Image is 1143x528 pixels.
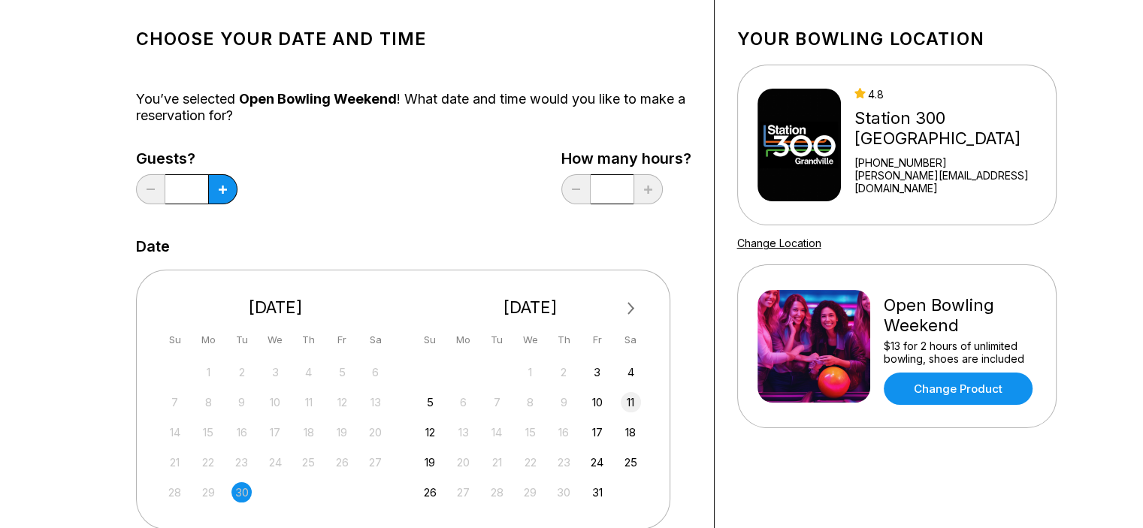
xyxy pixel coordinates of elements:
div: Not available Monday, October 13th, 2025 [453,422,473,442]
a: [PERSON_NAME][EMAIL_ADDRESS][DOMAIN_NAME] [854,169,1049,195]
label: Date [136,238,170,255]
div: Sa [365,330,386,350]
div: Not available Saturday, September 13th, 2025 [365,392,386,412]
div: Choose Sunday, October 5th, 2025 [420,392,440,412]
div: We [265,330,286,350]
div: $13 for 2 hours of unlimited bowling, shoes are included [884,339,1036,365]
div: Not available Wednesday, September 24th, 2025 [265,452,286,472]
div: Not available Tuesday, October 7th, 2025 [487,392,507,412]
div: Choose Saturday, October 4th, 2025 [621,362,641,382]
div: Not available Thursday, October 9th, 2025 [554,392,574,412]
img: Station 300 Grandville [757,89,842,201]
div: Not available Tuesday, September 16th, 2025 [231,422,252,442]
div: Su [420,330,440,350]
div: Not available Sunday, September 28th, 2025 [165,482,185,502]
h1: Your bowling location [737,29,1057,50]
div: Not available Sunday, September 21st, 2025 [165,452,185,472]
div: Not available Friday, September 19th, 2025 [332,422,352,442]
div: Choose Sunday, October 26th, 2025 [420,482,440,502]
div: Choose Friday, October 10th, 2025 [587,392,607,412]
div: [PHONE_NUMBER] [854,156,1049,169]
a: Change Location [737,237,821,249]
div: Open Bowling Weekend [884,295,1036,336]
div: Choose Friday, October 17th, 2025 [587,422,607,442]
div: Mo [453,330,473,350]
div: Not available Saturday, September 27th, 2025 [365,452,386,472]
div: Choose Saturday, October 11th, 2025 [621,392,641,412]
div: Not available Tuesday, September 2nd, 2025 [231,362,252,382]
h1: Choose your Date and time [136,29,691,50]
div: Not available Monday, October 6th, 2025 [453,392,473,412]
div: Not available Monday, September 8th, 2025 [198,392,219,412]
div: month 2025-10 [418,361,643,502]
div: We [520,330,540,350]
label: Guests? [136,150,237,167]
div: Choose Sunday, October 19th, 2025 [420,452,440,472]
div: Not available Tuesday, September 9th, 2025 [231,392,252,412]
div: Tu [231,330,252,350]
div: Tu [487,330,507,350]
div: Choose Sunday, October 12th, 2025 [420,422,440,442]
div: Not available Wednesday, September 17th, 2025 [265,422,286,442]
div: Not available Wednesday, October 8th, 2025 [520,392,540,412]
div: Not available Tuesday, September 30th, 2025 [231,482,252,502]
div: Su [165,330,185,350]
div: Fr [332,330,352,350]
span: Open Bowling Weekend [239,91,397,107]
div: Not available Saturday, September 6th, 2025 [365,362,386,382]
div: Not available Thursday, October 30th, 2025 [554,482,574,502]
div: Not available Tuesday, October 28th, 2025 [487,482,507,502]
div: Not available Tuesday, October 14th, 2025 [487,422,507,442]
label: How many hours? [561,150,691,167]
div: Not available Thursday, October 23rd, 2025 [554,452,574,472]
div: Not available Wednesday, October 1st, 2025 [520,362,540,382]
div: Th [298,330,319,350]
div: Not available Wednesday, September 10th, 2025 [265,392,286,412]
img: Open Bowling Weekend [757,290,870,403]
div: Not available Wednesday, October 22nd, 2025 [520,452,540,472]
div: Station 300 [GEOGRAPHIC_DATA] [854,108,1049,149]
div: Fr [587,330,607,350]
div: Not available Thursday, October 16th, 2025 [554,422,574,442]
div: Not available Wednesday, October 15th, 2025 [520,422,540,442]
div: month 2025-09 [163,361,389,502]
div: Not available Monday, September 29th, 2025 [198,482,219,502]
div: [DATE] [414,297,647,318]
div: Not available Friday, September 5th, 2025 [332,362,352,382]
div: Mo [198,330,219,350]
div: Not available Monday, October 20th, 2025 [453,452,473,472]
button: Next Month [619,297,643,321]
div: Not available Friday, September 26th, 2025 [332,452,352,472]
div: Not available Monday, September 22nd, 2025 [198,452,219,472]
div: Not available Monday, September 15th, 2025 [198,422,219,442]
div: Sa [621,330,641,350]
div: Choose Friday, October 3rd, 2025 [587,362,607,382]
div: Not available Thursday, September 25th, 2025 [298,452,319,472]
div: Not available Thursday, September 18th, 2025 [298,422,319,442]
div: Not available Thursday, September 4th, 2025 [298,362,319,382]
div: 4.8 [854,88,1049,101]
div: Not available Tuesday, October 21st, 2025 [487,452,507,472]
div: You’ve selected ! What date and time would you like to make a reservation for? [136,91,691,124]
div: Not available Sunday, September 7th, 2025 [165,392,185,412]
div: Choose Saturday, October 18th, 2025 [621,422,641,442]
div: Choose Friday, October 31st, 2025 [587,482,607,502]
div: Th [554,330,574,350]
div: Not available Thursday, October 2nd, 2025 [554,362,574,382]
div: Not available Wednesday, October 29th, 2025 [520,482,540,502]
div: Choose Saturday, October 25th, 2025 [621,452,641,472]
div: Not available Saturday, September 20th, 2025 [365,422,386,442]
div: Not available Friday, September 12th, 2025 [332,392,352,412]
div: Not available Monday, September 1st, 2025 [198,362,219,382]
div: [DATE] [159,297,392,318]
a: Change Product [884,373,1033,405]
div: Not available Monday, October 27th, 2025 [453,482,473,502]
div: Choose Friday, October 24th, 2025 [587,452,607,472]
div: Not available Wednesday, September 3rd, 2025 [265,362,286,382]
div: Not available Sunday, September 14th, 2025 [165,422,185,442]
div: Not available Tuesday, September 23rd, 2025 [231,452,252,472]
div: Not available Thursday, September 11th, 2025 [298,392,319,412]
